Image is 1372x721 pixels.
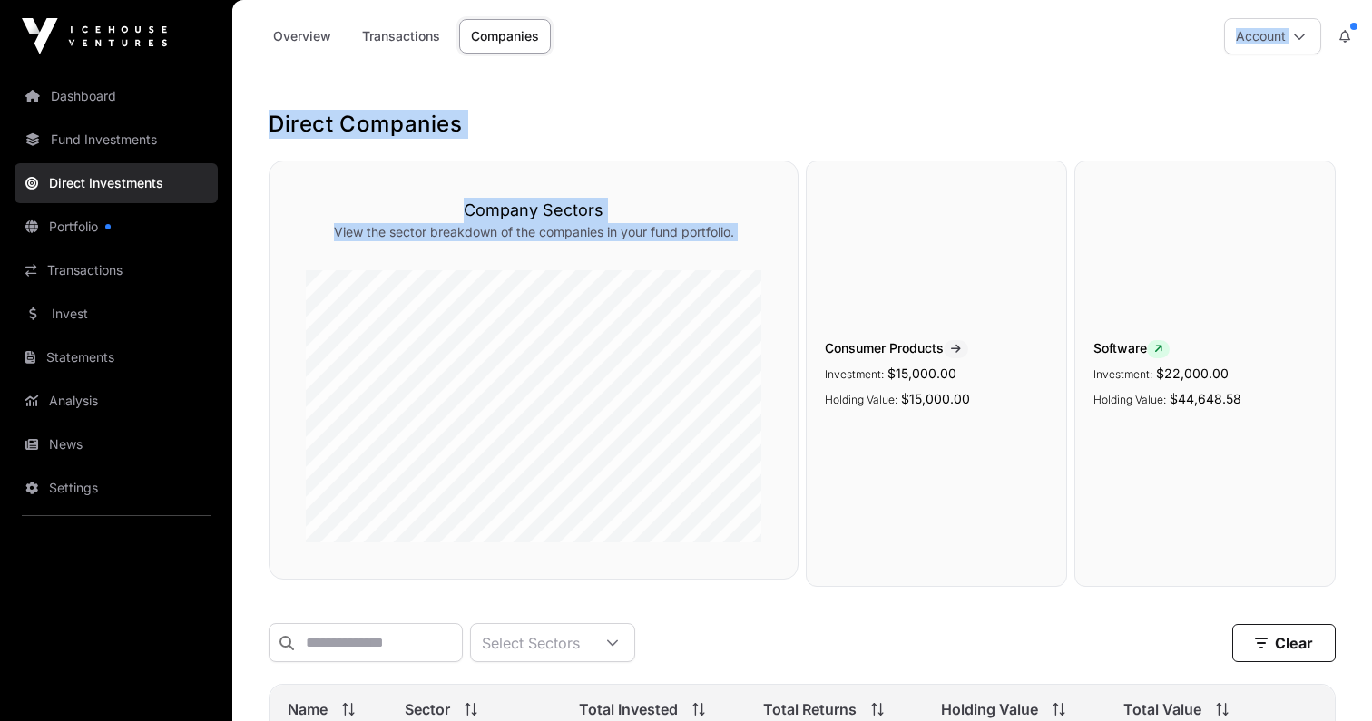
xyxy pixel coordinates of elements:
p: View the sector breakdown of the companies in your fund portfolio. [306,223,761,241]
a: Direct Investments [15,163,218,203]
span: Total Invested [579,698,678,720]
span: $15,000.00 [887,365,956,381]
span: Holding Value: [1093,393,1166,406]
a: Invest [15,294,218,334]
a: Transactions [350,19,452,54]
span: Total Value [1123,698,1201,720]
a: News [15,424,218,464]
span: $15,000.00 [901,391,970,406]
h3: Company Sectors [306,198,761,223]
a: Overview [261,19,343,54]
iframe: Chat Widget [1281,634,1372,721]
a: Dashboard [15,76,218,116]
a: Transactions [15,250,218,290]
span: Software [1093,339,1317,358]
button: Clear [1232,624,1336,662]
a: Settings [15,468,218,508]
a: Companies [459,19,551,54]
a: Portfolio [15,207,218,247]
span: Total Returns [763,698,857,720]
a: Fund Investments [15,120,218,160]
span: Investment: [1093,367,1152,381]
span: Investment: [825,367,884,381]
span: Holding Value: [825,393,897,406]
button: Account [1224,18,1321,54]
span: Name [288,698,328,720]
img: Icehouse Ventures Logo [22,18,167,54]
a: Analysis [15,381,218,421]
h1: Direct Companies [269,110,1336,139]
span: $44,648.58 [1170,391,1241,406]
div: Select Sectors [471,624,591,661]
a: Statements [15,337,218,377]
span: Consumer Products [825,339,1048,358]
span: $22,000.00 [1156,365,1229,381]
span: Sector [405,698,450,720]
span: Holding Value [941,698,1038,720]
